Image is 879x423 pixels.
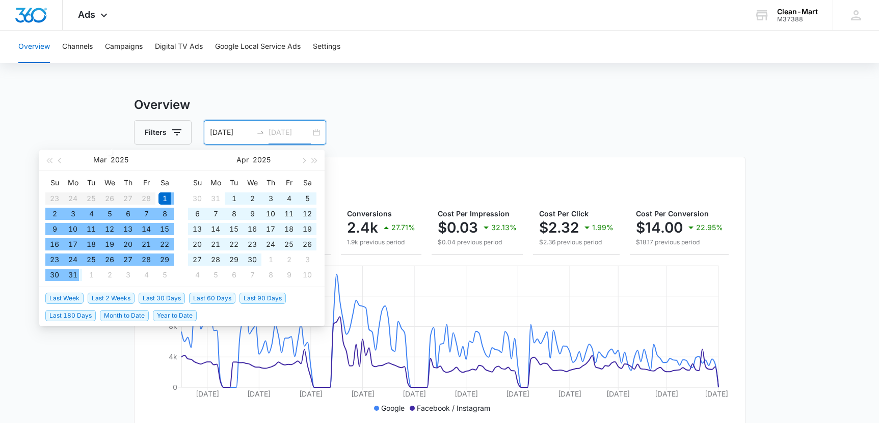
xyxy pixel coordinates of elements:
[140,253,152,266] div: 28
[93,150,106,170] button: Mar
[82,267,100,283] td: 2025-04-01
[206,175,225,191] th: Mo
[228,192,240,205] div: 1
[45,237,64,252] td: 2025-03-16
[301,238,313,250] div: 26
[228,253,240,266] div: 29
[506,389,529,398] tspan: [DATE]
[206,237,225,252] td: 2025-04-21
[140,238,152,250] div: 21
[48,269,61,281] div: 30
[188,191,206,206] td: 2025-03-30
[777,8,818,16] div: account name
[243,206,261,221] td: 2025-04-09
[85,238,97,250] div: 18
[246,253,258,266] div: 30
[119,221,137,237] td: 2025-03-13
[172,383,177,391] tspan: 0
[264,208,277,220] div: 10
[85,269,97,281] div: 1
[264,192,277,205] div: 3
[264,253,277,266] div: 1
[298,206,316,221] td: 2025-04-12
[105,31,143,63] button: Campaigns
[45,206,64,221] td: 2025-03-02
[82,206,100,221] td: 2025-03-04
[283,223,295,235] div: 18
[225,237,243,252] td: 2025-04-22
[82,252,100,267] td: 2025-03-25
[67,238,79,250] div: 17
[103,238,116,250] div: 19
[155,31,203,63] button: Digital TV Ads
[454,389,477,398] tspan: [DATE]
[264,269,277,281] div: 8
[155,175,174,191] th: Sa
[228,238,240,250] div: 22
[188,237,206,252] td: 2025-04-20
[539,238,614,247] p: $2.36 previous period
[134,96,745,114] h3: Overview
[261,267,280,283] td: 2025-05-08
[119,252,137,267] td: 2025-03-27
[236,150,249,170] button: Apr
[246,238,258,250] div: 23
[228,223,240,235] div: 15
[261,175,280,191] th: Th
[206,221,225,237] td: 2025-04-14
[253,150,271,170] button: 2025
[225,252,243,267] td: 2025-04-29
[246,192,258,205] div: 2
[45,252,64,267] td: 2025-03-23
[246,269,258,281] div: 7
[280,206,298,221] td: 2025-04-11
[280,191,298,206] td: 2025-04-04
[298,252,316,267] td: 2025-05-03
[139,293,185,304] span: Last 30 Days
[188,267,206,283] td: 2025-05-04
[256,128,264,136] span: swap-right
[45,310,96,321] span: Last 180 Days
[209,238,222,250] div: 21
[137,206,155,221] td: 2025-03-07
[704,389,728,398] tspan: [DATE]
[557,389,581,398] tspan: [DATE]
[243,237,261,252] td: 2025-04-23
[438,209,510,218] span: Cost Per Impression
[225,191,243,206] td: 2025-04-01
[225,206,243,221] td: 2025-04-08
[158,238,171,250] div: 22
[188,252,206,267] td: 2025-04-27
[347,238,415,247] p: 1.9k previous period
[225,221,243,237] td: 2025-04-15
[158,253,171,266] div: 29
[301,192,313,205] div: 5
[283,238,295,250] div: 25
[158,223,171,235] div: 15
[209,223,222,235] div: 14
[280,267,298,283] td: 2025-05-09
[191,269,203,281] div: 4
[243,221,261,237] td: 2025-04-16
[417,403,490,413] p: Facebook / Instagram
[247,389,271,398] tspan: [DATE]
[168,322,177,330] tspan: 8k
[243,252,261,267] td: 2025-04-30
[103,269,116,281] div: 2
[119,267,137,283] td: 2025-04-03
[100,310,149,321] span: Month to Date
[188,206,206,221] td: 2025-04-06
[246,223,258,235] div: 16
[243,191,261,206] td: 2025-04-02
[140,208,152,220] div: 7
[298,237,316,252] td: 2025-04-26
[137,175,155,191] th: Fr
[122,269,134,281] div: 3
[100,175,119,191] th: We
[140,269,152,281] div: 4
[188,221,206,237] td: 2025-04-13
[103,253,116,266] div: 26
[299,389,322,398] tspan: [DATE]
[347,219,378,236] p: 2.4k
[636,219,683,236] p: $14.00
